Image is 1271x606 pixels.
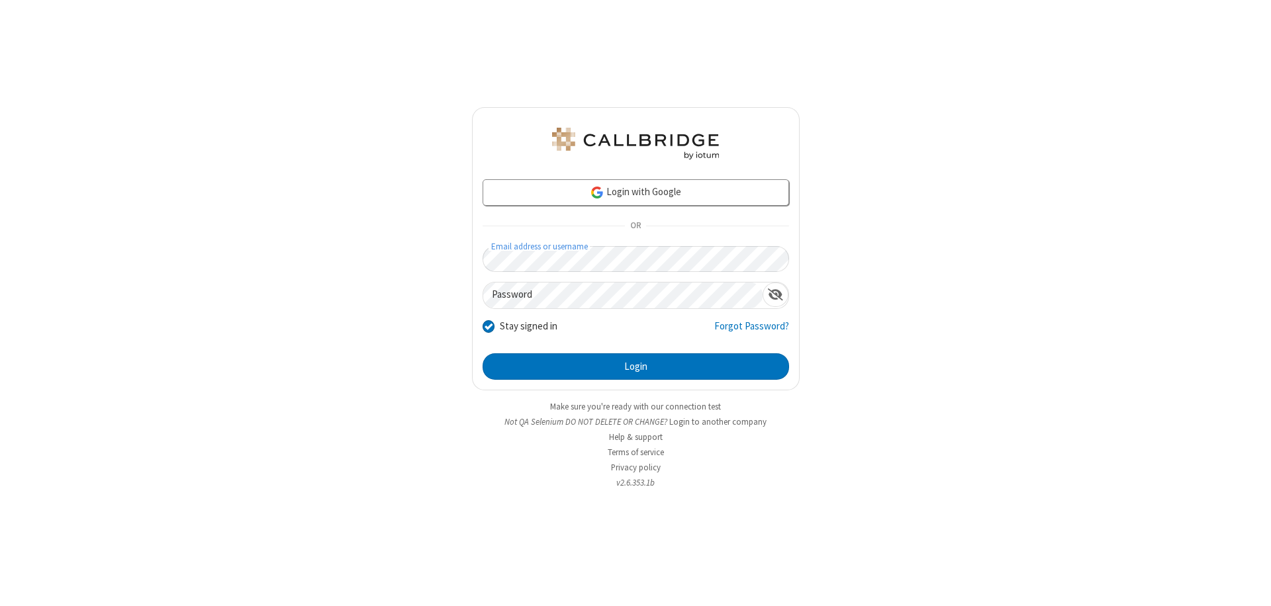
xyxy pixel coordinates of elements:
a: Privacy policy [611,462,661,473]
a: Make sure you're ready with our connection test [550,401,721,412]
div: Show password [763,282,788,307]
span: OR [625,217,646,236]
a: Forgot Password? [714,319,789,344]
a: Terms of service [608,447,664,458]
label: Stay signed in [500,319,557,334]
img: QA Selenium DO NOT DELETE OR CHANGE [549,128,722,159]
input: Email address or username [483,246,789,272]
img: google-icon.png [590,185,604,200]
li: Not QA Selenium DO NOT DELETE OR CHANGE? [472,415,800,428]
a: Help & support [609,431,663,443]
a: Login with Google [483,179,789,206]
button: Login to another company [669,415,767,428]
button: Login [483,353,789,380]
li: v2.6.353.1b [472,476,800,489]
input: Password [483,282,763,308]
